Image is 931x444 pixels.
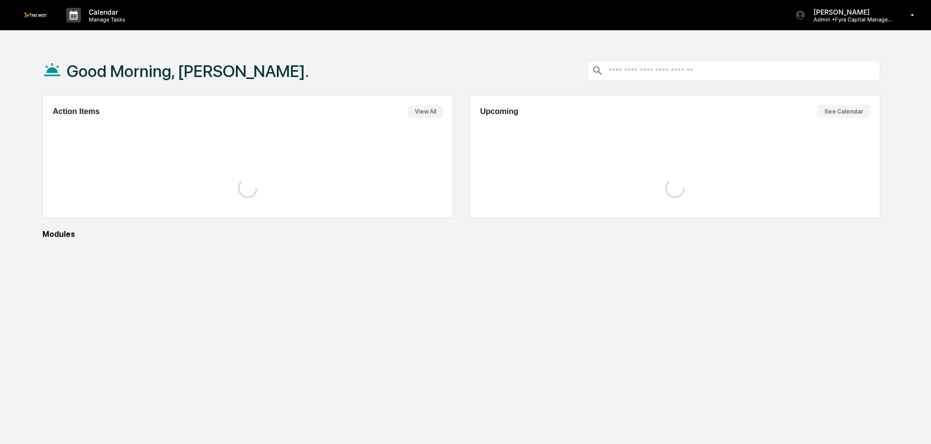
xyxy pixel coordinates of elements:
p: Calendar [81,8,130,16]
h2: Upcoming [480,107,518,116]
button: See Calendar [817,105,870,118]
img: logo [23,13,47,17]
p: [PERSON_NAME] [806,8,896,16]
h2: Action Items [53,107,99,116]
button: View All [408,105,443,118]
p: Admin • Fyra Capital Management [806,16,896,23]
h1: Good Morning, [PERSON_NAME]. [67,61,309,81]
div: Modules [42,230,880,239]
p: Manage Tasks [81,16,130,23]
